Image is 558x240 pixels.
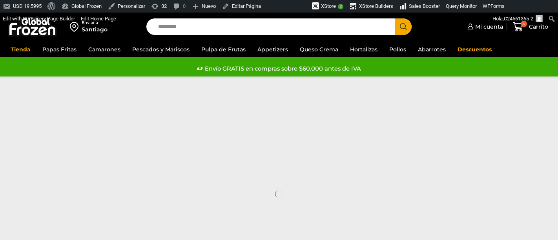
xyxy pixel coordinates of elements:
img: xstore [312,2,319,9]
img: address-field-icon.svg [70,20,82,33]
a: Tienda [7,42,35,57]
a: 4 Carrito [511,18,550,36]
a: Appetizers [253,42,292,57]
a: Descuentos [454,42,496,57]
span: 2 [338,4,343,9]
a: Camarones [84,42,124,57]
span: XStore Builders [359,3,393,9]
a: Pollos [385,42,410,57]
a: Pescados y Mariscos [128,42,193,57]
a: Mi cuenta [465,19,503,35]
a: Hola, [490,13,546,25]
span: XStore [321,3,336,9]
span: Carrito [527,23,548,31]
div: Santiago [82,25,108,33]
a: Queso Crema [296,42,342,57]
a: Pulpa de Frutas [197,42,250,57]
span: Mi cuenta [473,23,503,31]
a: Hortalizas [346,42,381,57]
button: Search button [395,18,412,35]
a: Abarrotes [414,42,450,57]
span: C24561365-2 [504,16,533,22]
a: Edit Home Page [78,13,119,25]
span: Sales Booster [409,3,440,9]
img: Visitas de 48 horas. Haz clic para ver más estadísticas del sitio. [268,2,312,11]
a: Papas Fritas [38,42,80,57]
